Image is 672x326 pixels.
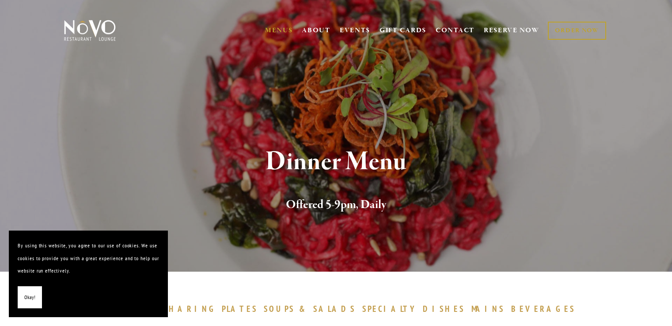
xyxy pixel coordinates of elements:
[484,22,539,39] a: RESERVE NOW
[362,303,469,314] a: SPECIALTYDISHES
[380,22,426,39] a: GIFT CARDS
[264,303,295,314] span: SOUPS
[511,303,576,314] span: BEVERAGES
[548,22,606,40] a: ORDER NOW
[471,303,505,314] span: MAINS
[18,239,159,277] p: By using this website, you agree to our use of cookies. We use cookies to provide you with a grea...
[511,303,580,314] a: BEVERAGES
[265,26,293,35] a: MENUS
[436,22,475,39] a: CONTACT
[24,291,35,304] span: Okay!
[264,303,360,314] a: SOUPS&SALADS
[423,303,465,314] span: DISHES
[299,303,309,314] span: &
[18,286,42,309] button: Okay!
[79,196,594,214] h2: Offered 5-9pm, Daily
[471,303,509,314] a: MAINS
[340,26,370,35] a: EVENTS
[163,303,217,314] span: SHARING
[302,26,330,35] a: ABOUT
[222,303,258,314] span: PLATES
[62,19,118,42] img: Novo Restaurant &amp; Lounge
[9,231,168,317] section: Cookie banner
[163,303,262,314] a: SHARINGPLATES
[79,148,594,176] h1: Dinner Menu
[362,303,419,314] span: SPECIALTY
[313,303,356,314] span: SALADS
